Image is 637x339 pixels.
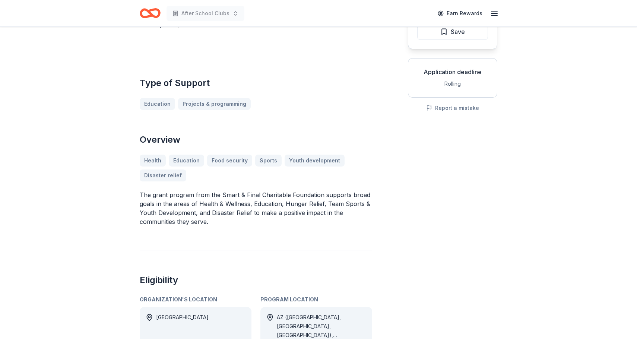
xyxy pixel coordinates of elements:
[414,67,491,76] div: Application deadline
[414,79,491,88] div: Rolling
[140,190,372,226] p: The grant program from the Smart & Final Charitable Foundation supports broad goals in the areas ...
[181,9,229,18] span: After School Clubs
[140,98,175,110] a: Education
[140,295,251,304] div: Organization's Location
[417,23,488,40] button: Save
[140,134,372,146] h2: Overview
[451,27,465,37] span: Save
[260,295,372,304] div: Program Location
[167,6,244,21] button: After School Clubs
[178,98,251,110] a: Projects & programming
[426,104,479,113] button: Report a mistake
[140,274,372,286] h2: Eligibility
[433,7,487,20] a: Earn Rewards
[140,4,161,22] a: Home
[140,77,372,89] h2: Type of Support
